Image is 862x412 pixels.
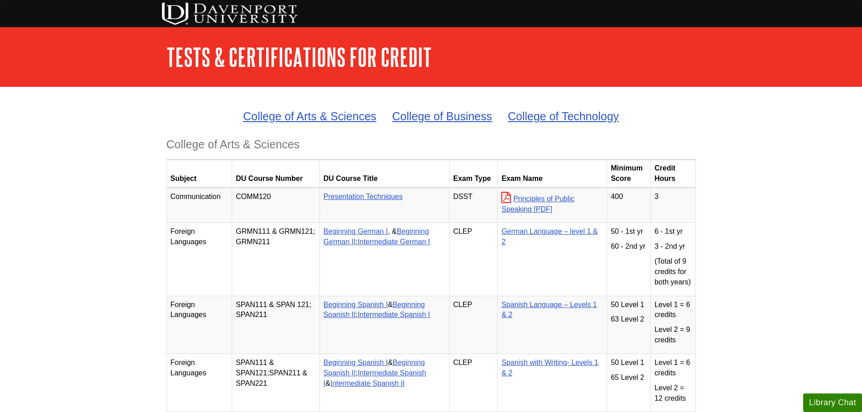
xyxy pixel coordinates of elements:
[501,195,574,213] a: Principles of Public Speaking
[319,296,449,354] td: & ;
[611,227,647,237] p: 50 - 1st yr
[324,227,388,235] a: Beginning German I
[654,256,691,288] p: (Total of 9 credits for both years)
[167,160,232,188] th: Subject
[392,110,492,123] a: College of Business
[611,314,647,325] p: 63 Level 2
[611,373,647,383] p: 65 Level 2
[330,379,405,387] a: Intermediate Spanish II
[607,188,651,223] td: 400
[607,160,651,188] th: Minimum Score
[449,188,498,223] td: DSST
[319,160,449,188] th: DU Course Title
[232,160,320,188] th: DU Course Number
[498,160,607,188] th: Exam Name
[654,242,691,252] p: 3 - 2nd yr
[243,110,376,123] a: College of Arts & Sciences
[449,160,498,188] th: Exam Type
[654,227,691,237] p: 6 - 1st yr
[167,223,232,296] td: Foreign Languages
[324,359,388,366] a: Beginning Spanish I
[167,138,696,151] h3: College of Arts & Sciences
[651,160,695,188] th: Credit Hours
[324,193,403,200] a: Presentation Techniques
[611,242,647,252] p: 60 - 2nd yr
[803,393,862,412] button: Library Chat
[501,227,598,246] a: German Language – level 1 & 2
[654,325,691,346] p: Level 2 = 9 credits
[357,238,430,246] a: Intermediate German I
[324,301,388,308] a: Beginning Spanish I
[324,359,425,377] a: Beginning Spanish II
[167,354,232,412] td: Foreign Languages
[654,383,691,404] p: Level 2 = 12 credits
[508,110,619,123] a: College of Technology
[167,188,232,223] td: Communication
[654,358,691,379] p: Level 1 = 6 credits
[611,358,647,368] p: 50 Level 1
[167,43,432,71] a: Tests & Certifications for Credit
[449,354,498,412] td: CLEP
[501,301,597,319] a: Spanish Language – Levels 1 & 2
[324,369,426,387] a: Intermediate Spanish I
[654,300,691,321] p: Level 1 = 6 credits
[501,359,598,377] a: Spanish with Writing- Levels 1 & 2
[651,188,695,223] td: 3
[162,2,298,25] img: DU Testing Services
[357,311,430,318] a: Intermediate Spanish I
[611,300,647,310] p: 50 Level 1
[449,296,498,354] td: CLEP
[232,354,320,412] td: SPAN111 & SPAN121;SPAN211 & SPAN221
[449,223,498,296] td: CLEP
[232,296,320,354] td: SPAN111 & SPAN 121; SPAN211
[319,223,449,296] td: , & ;
[232,188,320,223] td: COMM120
[319,354,449,412] td: & ; &
[167,296,232,354] td: Foreign Languages
[236,227,316,247] p: GRMN111 & GRMN121; GRMN211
